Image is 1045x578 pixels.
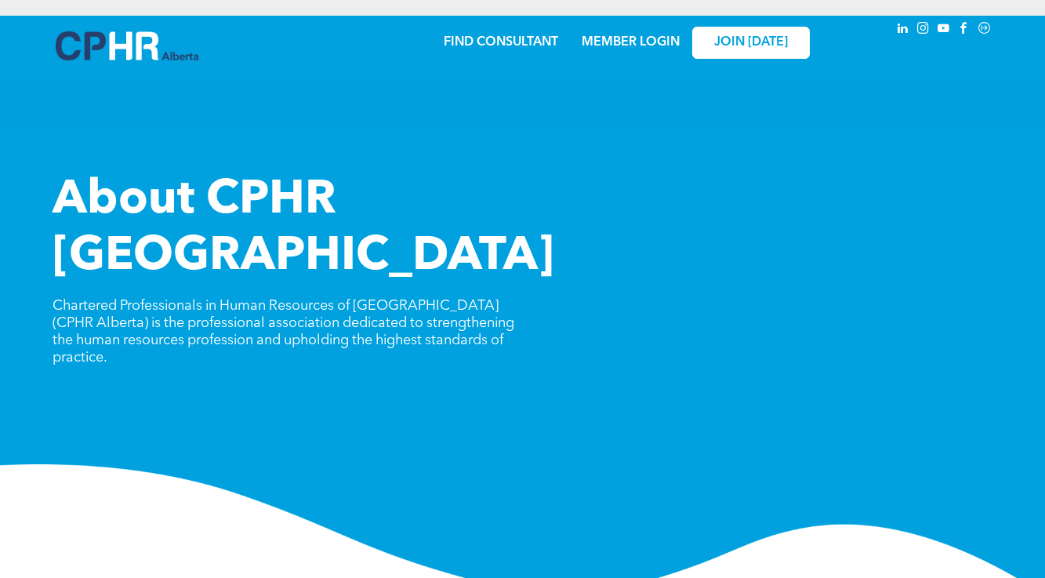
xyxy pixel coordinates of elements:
a: linkedin [894,20,912,41]
a: JOIN [DATE] [692,27,810,59]
span: JOIN [DATE] [714,35,788,50]
a: facebook [956,20,973,41]
span: About CPHR [GEOGRAPHIC_DATA] [53,177,554,281]
span: Chartered Professionals in Human Resources of [GEOGRAPHIC_DATA] (CPHR Alberta) is the professiona... [53,299,514,365]
a: instagram [915,20,932,41]
a: youtube [935,20,952,41]
a: Social network [976,20,993,41]
a: MEMBER LOGIN [582,36,680,49]
img: A blue and white logo for cp alberta [56,31,198,60]
a: FIND CONSULTANT [444,36,558,49]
